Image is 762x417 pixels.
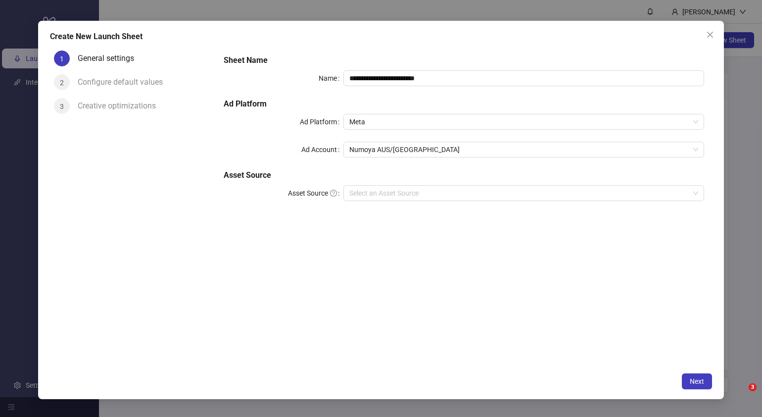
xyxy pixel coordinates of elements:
[78,51,142,66] div: General settings
[300,114,343,130] label: Ad Platform
[78,74,171,90] div: Configure default values
[690,377,704,385] span: Next
[301,142,343,157] label: Ad Account
[224,98,705,110] h5: Ad Platform
[349,142,698,157] span: Numoya AUS/NZ
[288,185,343,201] label: Asset Source
[224,169,705,181] h5: Asset Source
[224,54,705,66] h5: Sheet Name
[60,79,64,87] span: 2
[706,31,714,39] span: close
[319,70,343,86] label: Name
[343,70,704,86] input: Name
[78,98,164,114] div: Creative optimizations
[60,55,64,63] span: 1
[349,114,698,129] span: Meta
[50,31,712,43] div: Create New Launch Sheet
[60,103,64,110] span: 3
[728,383,752,407] iframe: Intercom live chat
[749,383,757,391] span: 3
[702,27,718,43] button: Close
[682,373,712,389] button: Next
[330,190,337,197] span: question-circle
